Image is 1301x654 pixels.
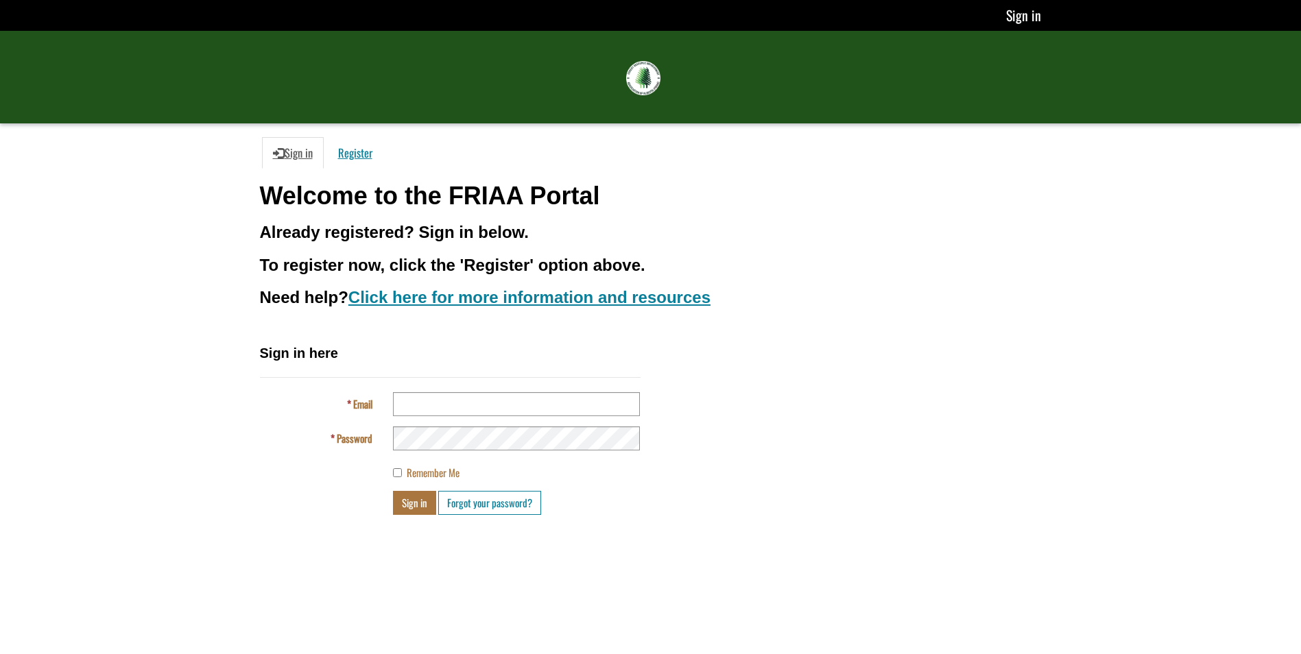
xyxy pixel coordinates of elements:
h3: Already registered? Sign in below. [260,223,1042,241]
a: Register [327,137,383,169]
span: Email [353,396,372,411]
a: Sign in [262,137,324,169]
h1: Welcome to the FRIAA Portal [260,182,1042,210]
span: Sign in here [260,346,338,361]
button: Sign in [393,491,436,515]
span: Password [337,431,372,446]
a: Forgot your password? [438,491,541,515]
h3: To register now, click the 'Register' option above. [260,256,1042,274]
span: Remember Me [407,465,459,480]
input: Remember Me [393,468,402,477]
h3: Need help? [260,289,1042,306]
a: Click here for more information and resources [348,288,711,306]
a: Sign in [1006,5,1041,25]
img: FRIAA Submissions Portal [626,61,660,95]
